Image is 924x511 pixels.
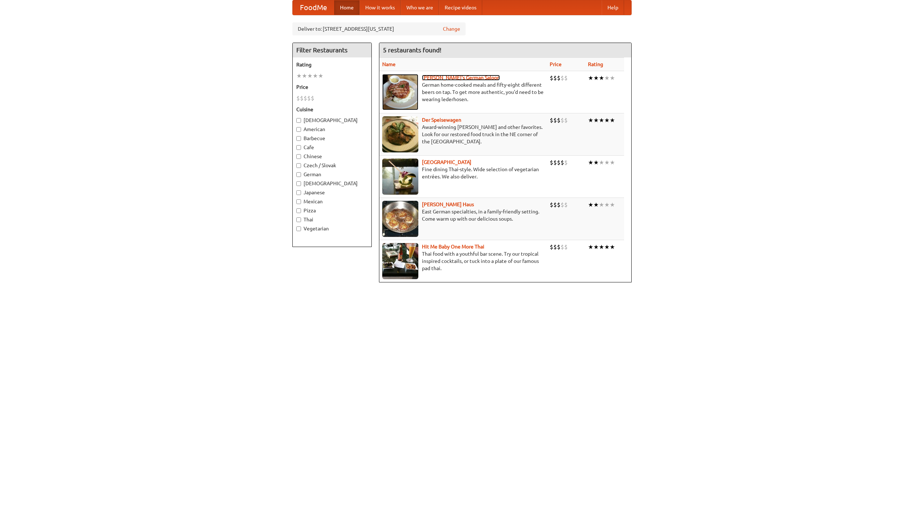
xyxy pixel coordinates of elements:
li: ★ [593,201,599,209]
li: ★ [593,159,599,166]
li: $ [550,201,553,209]
li: ★ [599,201,604,209]
li: ★ [610,74,615,82]
p: East German specialties, in a family-friendly setting. Come warm up with our delicious soups. [382,208,544,222]
h4: Filter Restaurants [293,43,371,57]
p: German home-cooked meals and fifty-eight different beers on tap. To get more authentic, you'd nee... [382,81,544,103]
li: ★ [302,72,307,80]
li: $ [311,94,314,102]
input: [DEMOGRAPHIC_DATA] [296,181,301,186]
li: $ [557,116,561,124]
li: $ [561,159,564,166]
li: ★ [588,116,593,124]
li: ★ [599,74,604,82]
li: ★ [318,72,323,80]
label: Japanese [296,189,368,196]
label: Chinese [296,153,368,160]
a: Help [602,0,624,15]
a: Der Speisewagen [422,117,461,123]
li: ★ [593,243,599,251]
img: babythai.jpg [382,243,418,279]
li: $ [564,116,568,124]
li: $ [553,243,557,251]
li: $ [561,243,564,251]
p: Award-winning [PERSON_NAME] and other favorites. Look for our restored food truck in the NE corne... [382,124,544,145]
li: $ [553,74,557,82]
li: ★ [604,116,610,124]
a: [PERSON_NAME] Haus [422,202,474,207]
a: Change [443,25,460,33]
li: $ [557,74,561,82]
img: kohlhaus.jpg [382,201,418,237]
li: $ [553,201,557,209]
li: ★ [588,243,593,251]
a: FoodMe [293,0,334,15]
li: ★ [610,159,615,166]
li: $ [553,116,557,124]
p: Fine dining Thai-style. Wide selection of vegetarian entrées. We also deliver. [382,166,544,180]
h5: Cuisine [296,106,368,113]
li: $ [557,201,561,209]
li: ★ [610,201,615,209]
li: $ [561,201,564,209]
a: Who we are [401,0,439,15]
b: Hit Me Baby One More Thai [422,244,484,250]
input: Thai [296,217,301,222]
input: Chinese [296,154,301,159]
li: ★ [604,159,610,166]
label: German [296,171,368,178]
li: ★ [296,72,302,80]
li: ★ [604,74,610,82]
li: $ [553,159,557,166]
li: $ [561,74,564,82]
li: ★ [604,243,610,251]
li: ★ [588,74,593,82]
li: $ [300,94,304,102]
label: [DEMOGRAPHIC_DATA] [296,180,368,187]
label: Vegetarian [296,225,368,232]
a: Price [550,61,562,67]
img: esthers.jpg [382,74,418,110]
a: How it works [359,0,401,15]
li: ★ [610,243,615,251]
li: $ [564,243,568,251]
ng-pluralize: 5 restaurants found! [383,47,441,53]
label: [DEMOGRAPHIC_DATA] [296,117,368,124]
label: Mexican [296,198,368,205]
input: Vegetarian [296,226,301,231]
input: Pizza [296,208,301,213]
li: $ [557,159,561,166]
input: [DEMOGRAPHIC_DATA] [296,118,301,123]
li: ★ [599,116,604,124]
input: Cafe [296,145,301,150]
li: $ [564,74,568,82]
li: $ [557,243,561,251]
h5: Price [296,83,368,91]
li: $ [550,116,553,124]
a: Recipe videos [439,0,482,15]
li: ★ [604,201,610,209]
p: Thai food with a youthful bar scene. Try our tropical inspired cocktails, or tuck into a plate of... [382,250,544,272]
li: $ [550,243,553,251]
li: $ [296,94,300,102]
li: $ [550,74,553,82]
a: [PERSON_NAME]'s German Saloon [422,75,500,81]
a: [GEOGRAPHIC_DATA] [422,159,471,165]
label: Cafe [296,144,368,151]
li: ★ [588,159,593,166]
input: American [296,127,301,132]
label: Barbecue [296,135,368,142]
li: $ [564,201,568,209]
li: ★ [313,72,318,80]
li: $ [304,94,307,102]
li: ★ [593,116,599,124]
img: satay.jpg [382,159,418,195]
li: $ [561,116,564,124]
label: Czech / Slovak [296,162,368,169]
li: $ [550,159,553,166]
label: Thai [296,216,368,223]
